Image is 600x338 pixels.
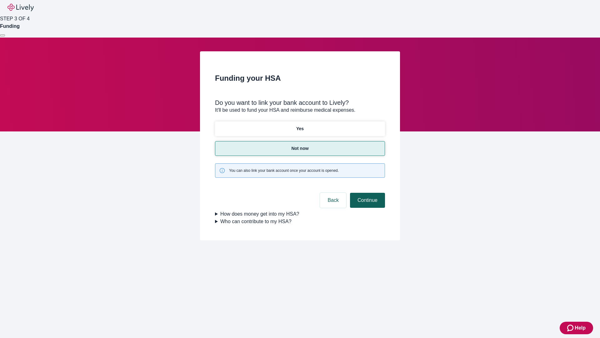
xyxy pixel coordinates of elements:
button: Yes [215,121,385,136]
svg: Zendesk support icon [567,324,575,332]
p: Yes [296,125,304,132]
summary: Who can contribute to my HSA? [215,218,385,225]
summary: How does money get into my HSA? [215,210,385,218]
button: Zendesk support iconHelp [560,322,593,334]
img: Lively [7,4,34,11]
span: Help [575,324,586,332]
span: You can also link your bank account once your account is opened. [229,168,339,173]
div: Do you want to link your bank account to Lively? [215,99,385,106]
button: Back [320,193,346,208]
p: It'll be used to fund your HSA and reimburse medical expenses. [215,106,385,114]
button: Not now [215,141,385,156]
button: Continue [350,193,385,208]
h2: Funding your HSA [215,73,385,84]
p: Not now [291,145,308,152]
